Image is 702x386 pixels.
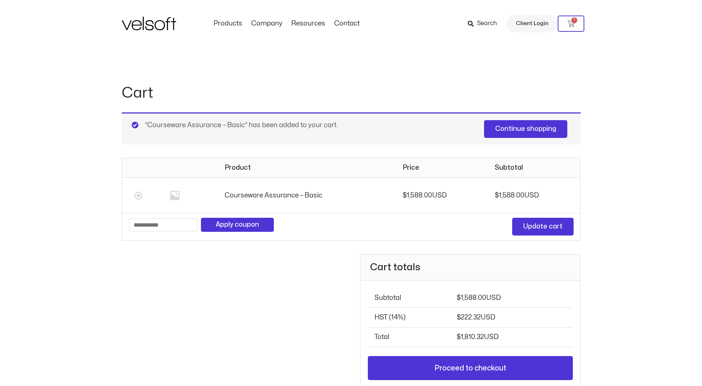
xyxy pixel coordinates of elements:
th: Total [368,327,450,347]
span: Search [477,19,497,28]
bdi: 1,588.00 [403,192,432,199]
span: $ [457,295,461,301]
span: 222.32 [457,314,495,321]
span: $ [457,334,461,340]
th: Subtotal [488,158,580,177]
div: “Courseware Assurance – Basic” has been added to your cart. [122,112,581,145]
a: Proceed to checkout [368,356,572,380]
th: HST (14%) [368,307,450,327]
span: Client Login [516,19,548,28]
span: 1 [571,17,577,23]
a: Remove Courseware Assurance - Basic from cart [135,192,142,199]
h1: Cart [122,83,581,104]
a: ProductsMenu Toggle [209,20,247,28]
a: 1 [558,16,584,32]
img: Placeholder [162,182,188,208]
a: Search [468,17,502,30]
span: $ [403,192,407,199]
th: Subtotal [368,288,450,307]
span: $ [495,192,499,199]
a: ResourcesMenu Toggle [287,20,330,28]
span: $ [457,314,461,321]
bdi: 1,588.00 [495,192,524,199]
bdi: 1,588.00 [457,295,486,301]
button: Apply coupon [201,218,274,232]
button: Update cart [512,218,574,236]
a: Client Login [507,15,558,33]
a: ContactMenu Toggle [330,20,364,28]
a: CompanyMenu Toggle [247,20,287,28]
th: Courseware Assurance – Basic [218,177,396,213]
th: Product [218,158,396,177]
th: Price [396,158,488,177]
a: Continue shopping [484,120,567,138]
img: Velsoft Training Materials [122,17,176,30]
h2: Cart totals [360,254,580,281]
bdi: 1,810.32 [457,334,484,340]
nav: Menu [209,20,364,28]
